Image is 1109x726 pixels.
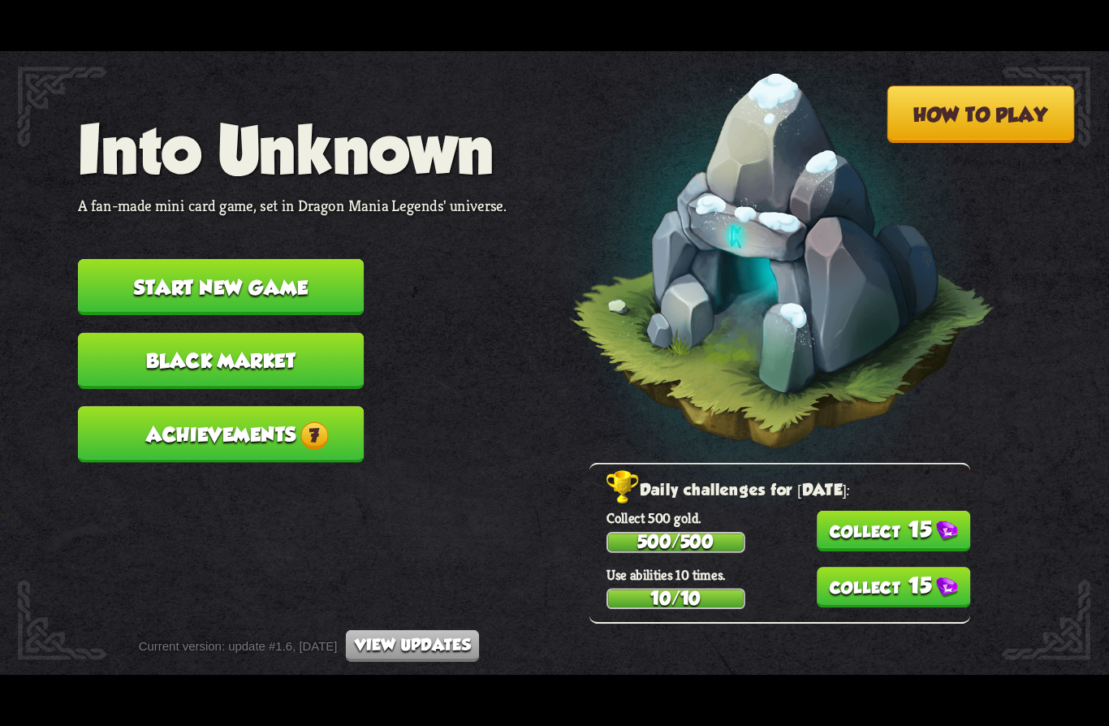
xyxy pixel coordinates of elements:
button: Back [121,86,229,143]
div: [DATE] [260,517,752,533]
img: Golden_Trophy_Icon.png [606,470,640,505]
p: Collect 500 gold. [606,509,970,527]
b: Gems [926,625,956,643]
p: The map provides a visual feedback of your progress in the current game. Clicking on the yellow d... [442,540,991,594]
img: map.jpg [121,513,407,676]
button: How to play [887,86,1074,143]
div: 10/10 [608,590,743,607]
button: 15 [817,511,970,551]
button: 15 [817,567,970,607]
button: Black Market [78,333,364,389]
h1: Into Unknown [78,112,507,188]
div: Current version: update #1.6, [DATE] [139,630,480,662]
button: View updates [346,630,479,662]
div: 500/500 [608,534,743,551]
p: - Fixed Holy Protection card not counting properly the number of support cards in player's deck. ... [260,533,752,673]
p: A fan-made mini card game, set in Dragon Mania Legends' universe. [78,196,507,216]
p: - Removed "Card Mania Legends" achievement due to it being unachievable. - Achievements list now ... [260,405,752,491]
h2: Daily challenges for [DATE]: [606,478,970,505]
button: Achievements7 [78,406,364,462]
button: Back tomain menu [52,332,221,412]
h3: Map [442,513,991,536]
h2: How to play [121,120,1008,154]
p: Use abilities 10 times. [606,566,970,584]
p: Each chapter ends with a boss fight. If the player manages to be victorious, they will progress t... [442,607,991,662]
button: Start new game [78,259,364,315]
span: 7 [300,421,328,449]
span: Minor update [260,538,380,560]
img: floating-cave-rune-glow.png [511,16,997,520]
img: gem.png [960,624,980,643]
